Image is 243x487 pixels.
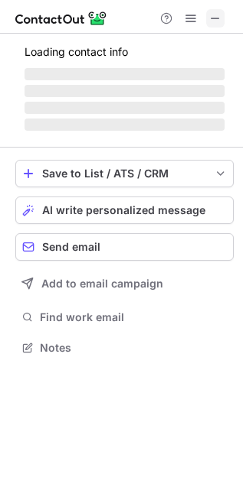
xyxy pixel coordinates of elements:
[42,241,100,253] span: Send email
[42,167,207,180] div: Save to List / ATS / CRM
[41,278,163,290] span: Add to email campaign
[15,196,234,224] button: AI write personalized message
[25,102,225,114] span: ‌
[25,68,225,80] span: ‌
[15,270,234,297] button: Add to email campaign
[15,307,234,328] button: Find work email
[40,341,228,355] span: Notes
[25,46,225,58] p: Loading contact info
[15,9,107,28] img: ContactOut v5.3.10
[25,119,225,131] span: ‌
[15,337,234,359] button: Notes
[40,310,228,324] span: Find work email
[15,160,234,187] button: save-profile-one-click
[42,204,205,216] span: AI write personalized message
[15,233,234,261] button: Send email
[25,85,225,97] span: ‌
